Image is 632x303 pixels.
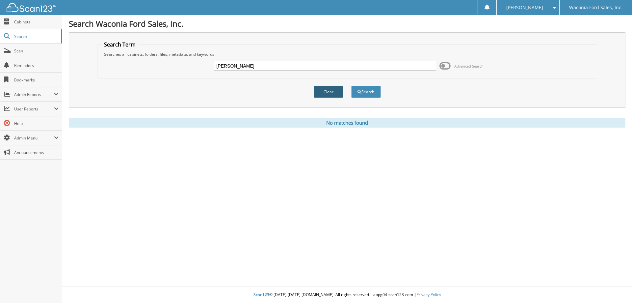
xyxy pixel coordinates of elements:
[416,292,441,297] a: Privacy Policy
[14,77,59,83] span: Bookmarks
[101,41,139,48] legend: Search Term
[14,150,59,155] span: Announcements
[14,63,59,68] span: Reminders
[7,3,56,12] img: scan123-logo-white.svg
[14,19,59,25] span: Cabinets
[454,64,484,69] span: Advanced Search
[506,6,543,10] span: [PERSON_NAME]
[14,121,59,126] span: Help
[569,6,622,10] span: Waconia Ford Sales, Inc.
[14,92,54,97] span: Admin Reports
[69,118,625,128] div: No matches found
[314,86,343,98] button: Clear
[69,18,625,29] h1: Search Waconia Ford Sales, Inc.
[14,34,58,39] span: Search
[14,135,54,141] span: Admin Menu
[351,86,381,98] button: Search
[101,51,594,57] div: Searches all cabinets, folders, files, metadata, and keywords
[599,271,632,303] iframe: Chat Widget
[14,48,59,54] span: Scan
[14,106,54,112] span: User Reports
[62,287,632,303] div: © [DATE]-[DATE] [DOMAIN_NAME]. All rights reserved | appg04-scan123-com |
[253,292,269,297] span: Scan123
